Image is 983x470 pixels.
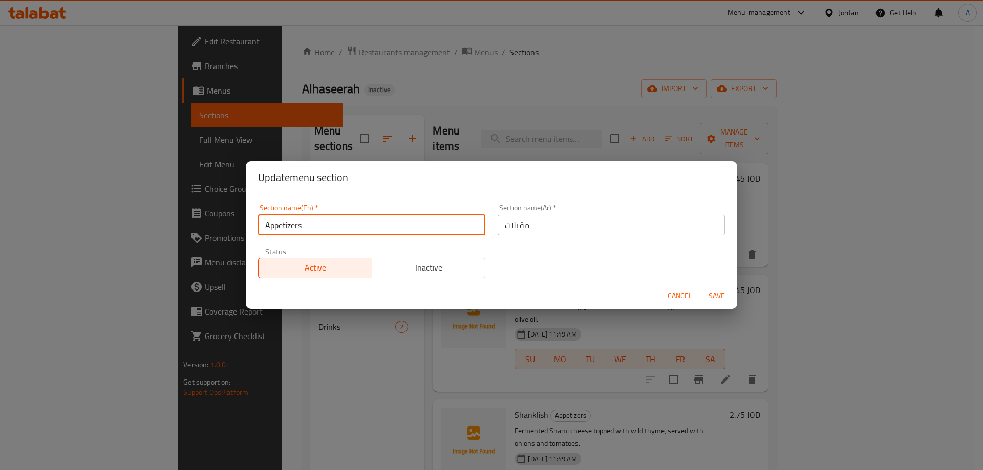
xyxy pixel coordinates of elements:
button: Inactive [372,258,486,278]
span: Inactive [376,260,482,275]
input: Please enter section name(en) [258,215,485,235]
button: Cancel [664,286,696,305]
span: Save [704,289,729,302]
button: Save [700,286,733,305]
span: Cancel [668,289,692,302]
input: Please enter section name(ar) [498,215,725,235]
button: Active [258,258,372,278]
span: Active [263,260,368,275]
h2: Update menu section [258,169,725,186]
